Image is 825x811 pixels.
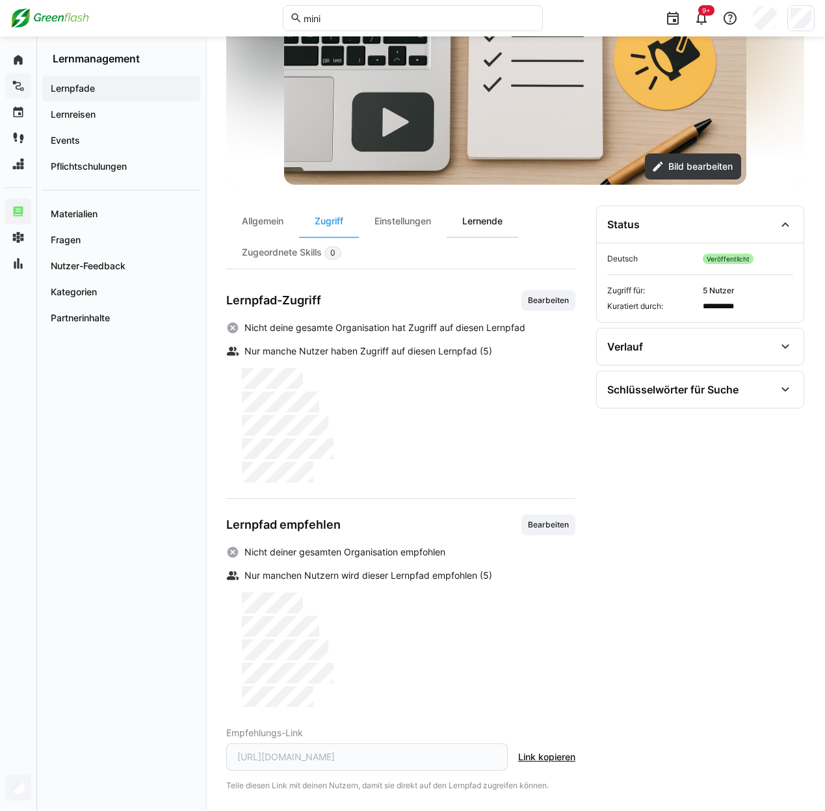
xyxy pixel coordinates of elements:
div: Einstellungen [359,206,447,237]
div: Lernende [447,206,518,237]
h3: Lernpfad empfehlen [226,518,341,532]
span: Nicht deiner gesamten Organisation empfohlen [244,546,445,559]
span: 5 Nutzer [703,286,793,296]
button: Bearbeiten [521,290,575,311]
span: Bearbeiten [527,520,570,530]
div: Schlüsselwörter für Suche [607,383,739,396]
div: Verlauf [607,340,643,353]
span: Bild bearbeiten [666,160,735,173]
span: Kuratiert durch: [607,301,698,312]
span: Bearbeiten [527,295,570,306]
span: Nur manche Nutzer haben Zugriff auf diesen Lernpfad (5) [244,345,492,358]
div: [URL][DOMAIN_NAME] [226,743,508,771]
button: Bild bearbeiten [645,153,741,179]
div: Allgemein [226,206,299,237]
span: 0 [330,248,335,258]
span: Zugriff für: [607,286,698,296]
span: Veröffentlicht [703,254,753,264]
div: Status [607,218,640,231]
span: Deutsch [607,254,698,264]
div: Zugeordnete Skills [226,237,357,269]
span: Teile diesen Link mit deinen Nutzern, damit sie direkt auf den Lernpfad zugreifen können. [226,781,575,790]
span: 9+ [702,7,711,14]
h3: Lernpfad-Zugriff [226,293,321,308]
div: Zugriff [299,206,359,237]
span: Link kopieren [518,751,575,764]
button: Bearbeiten [521,514,575,535]
span: Nur manchen Nutzern wird dieser Lernpfad empfohlen (5) [244,569,492,582]
input: Skills und Lernpfade durchsuchen… [302,12,535,24]
span: Nicht deine gesamte Organisation hat Zugriff auf diesen Lernpfad [244,321,525,334]
span: Empfehlungs-Link [226,728,575,738]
